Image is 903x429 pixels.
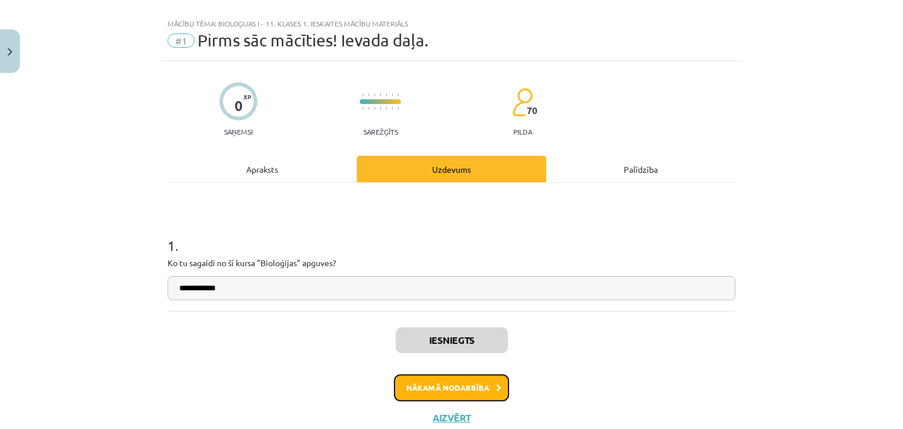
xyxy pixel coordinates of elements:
div: Uzdevums [357,156,546,182]
button: Nākamā nodarbība [394,374,509,401]
img: icon-short-line-57e1e144782c952c97e751825c79c345078a6d821885a25fce030b3d8c18986b.svg [386,93,387,96]
img: icon-short-line-57e1e144782c952c97e751825c79c345078a6d821885a25fce030b3d8c18986b.svg [386,107,387,110]
img: icon-close-lesson-0947bae3869378f0d4975bcd49f059093ad1ed9edebbc8119c70593378902aed.svg [8,48,12,56]
div: Palīdzība [546,156,735,182]
img: icon-short-line-57e1e144782c952c97e751825c79c345078a6d821885a25fce030b3d8c18986b.svg [392,107,393,110]
div: 0 [235,98,243,114]
button: Iesniegts [396,327,508,353]
div: Apraksts [168,156,357,182]
img: icon-short-line-57e1e144782c952c97e751825c79c345078a6d821885a25fce030b3d8c18986b.svg [392,93,393,96]
p: Saņemsi [219,128,257,136]
img: icon-short-line-57e1e144782c952c97e751825c79c345078a6d821885a25fce030b3d8c18986b.svg [380,107,381,110]
h1: 1 . [168,217,735,253]
span: Pirms sāc mācīties! Ievada daļa. [198,31,429,50]
p: Ko tu sagaidi no šī kursa "Bioloģijas" apguves? [168,257,735,269]
img: icon-short-line-57e1e144782c952c97e751825c79c345078a6d821885a25fce030b3d8c18986b.svg [368,93,369,96]
img: students-c634bb4e5e11cddfef0936a35e636f08e4e9abd3cc4e673bd6f9a4125e45ecb1.svg [512,88,533,117]
img: icon-short-line-57e1e144782c952c97e751825c79c345078a6d821885a25fce030b3d8c18986b.svg [380,93,381,96]
span: #1 [168,33,195,48]
img: icon-short-line-57e1e144782c952c97e751825c79c345078a6d821885a25fce030b3d8c18986b.svg [368,107,369,110]
span: XP [243,93,251,100]
div: Mācību tēma: Bioloģijas i - 11. klases 1. ieskaites mācību materiāls [168,19,735,28]
img: icon-short-line-57e1e144782c952c97e751825c79c345078a6d821885a25fce030b3d8c18986b.svg [397,93,399,96]
p: Sarežģīts [363,128,398,136]
img: icon-short-line-57e1e144782c952c97e751825c79c345078a6d821885a25fce030b3d8c18986b.svg [397,107,399,110]
span: 70 [527,105,537,116]
img: icon-short-line-57e1e144782c952c97e751825c79c345078a6d821885a25fce030b3d8c18986b.svg [374,107,375,110]
img: icon-short-line-57e1e144782c952c97e751825c79c345078a6d821885a25fce030b3d8c18986b.svg [374,93,375,96]
img: icon-short-line-57e1e144782c952c97e751825c79c345078a6d821885a25fce030b3d8c18986b.svg [362,107,363,110]
p: pilda [513,128,532,136]
img: icon-short-line-57e1e144782c952c97e751825c79c345078a6d821885a25fce030b3d8c18986b.svg [362,93,363,96]
button: Aizvērt [429,412,474,424]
